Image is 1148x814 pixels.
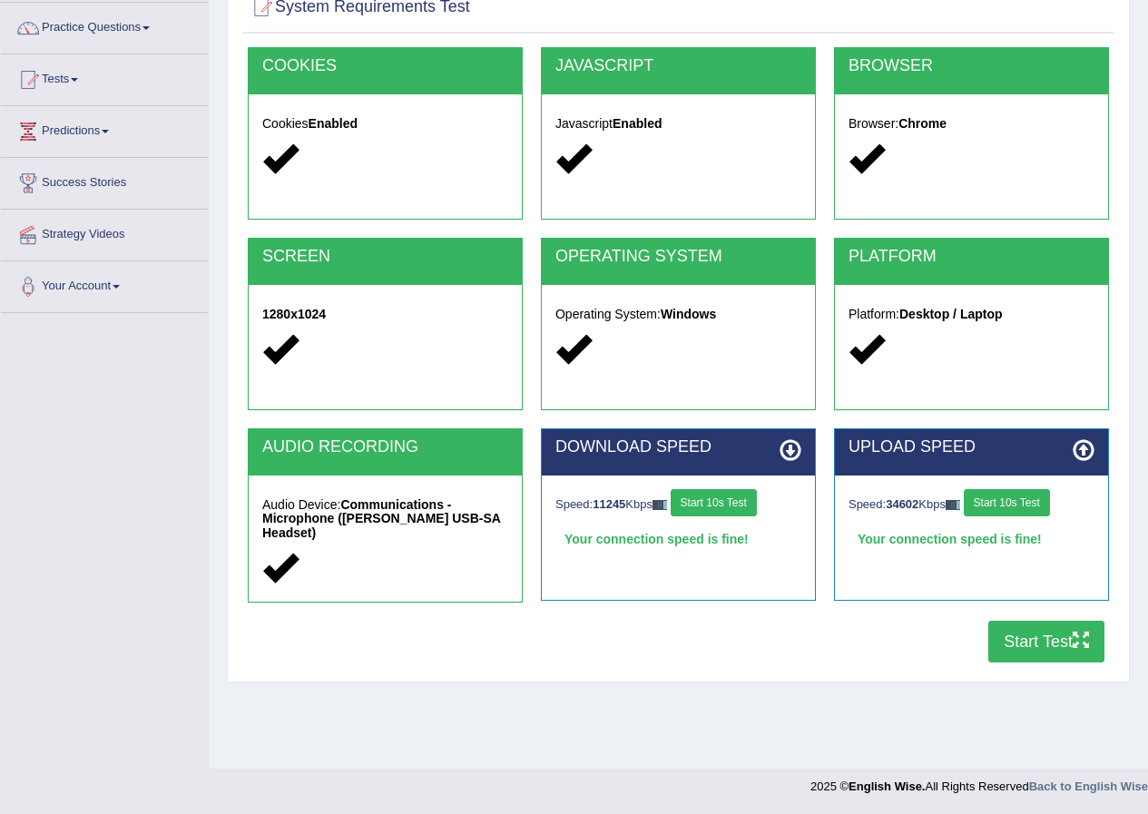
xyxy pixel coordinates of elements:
[849,525,1094,553] div: Your connection speed is fine!
[898,116,947,131] strong: Chrome
[1,261,208,307] a: Your Account
[613,116,662,131] strong: Enabled
[555,438,801,456] h2: DOWNLOAD SPEED
[849,57,1094,75] h2: BROWSER
[849,489,1094,521] div: Speed: Kbps
[555,525,801,553] div: Your connection speed is fine!
[849,780,925,793] strong: English Wise.
[262,307,326,321] strong: 1280x1024
[849,308,1094,321] h5: Platform:
[1,54,208,100] a: Tests
[555,248,801,266] h2: OPERATING SYSTEM
[1029,780,1148,793] a: Back to English Wise
[810,769,1148,795] div: 2025 © All Rights Reserved
[988,621,1104,662] button: Start Test
[309,116,358,131] strong: Enabled
[849,117,1094,131] h5: Browser:
[593,497,625,511] strong: 11245
[555,57,801,75] h2: JAVASCRIPT
[1,3,208,48] a: Practice Questions
[555,117,801,131] h5: Javascript
[1,158,208,203] a: Success Stories
[946,500,960,510] img: ajax-loader-fb-connection.gif
[555,308,801,321] h5: Operating System:
[262,117,508,131] h5: Cookies
[262,57,508,75] h2: COOKIES
[671,489,757,516] button: Start 10s Test
[555,489,801,521] div: Speed: Kbps
[886,497,918,511] strong: 34602
[262,497,500,540] strong: Communications - Microphone ([PERSON_NAME] USB-SA Headset)
[262,248,508,266] h2: SCREEN
[964,489,1050,516] button: Start 10s Test
[849,248,1094,266] h2: PLATFORM
[1,210,208,255] a: Strategy Videos
[262,498,508,540] h5: Audio Device:
[652,500,667,510] img: ajax-loader-fb-connection.gif
[1,106,208,152] a: Predictions
[661,307,716,321] strong: Windows
[849,438,1094,456] h2: UPLOAD SPEED
[899,307,1003,321] strong: Desktop / Laptop
[262,438,508,456] h2: AUDIO RECORDING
